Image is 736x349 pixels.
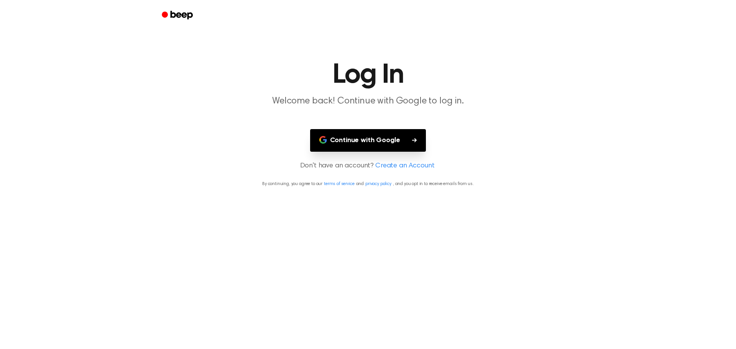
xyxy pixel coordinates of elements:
[9,180,727,187] p: By continuing, you agree to our and , and you opt in to receive emails from us.
[9,161,727,171] p: Don't have an account?
[324,182,354,186] a: terms of service
[365,182,391,186] a: privacy policy
[172,61,564,89] h1: Log In
[156,8,200,23] a: Beep
[310,129,426,152] button: Continue with Google
[221,95,515,108] p: Welcome back! Continue with Google to log in.
[375,161,434,171] a: Create an Account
